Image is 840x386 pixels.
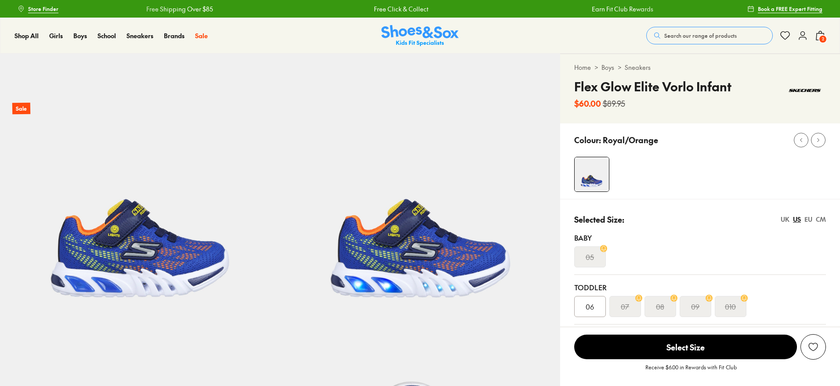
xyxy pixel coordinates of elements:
img: Vendor logo [784,77,826,104]
img: SNS_Logo_Responsive.svg [381,25,459,47]
a: Shoes & Sox [381,25,459,47]
s: 07 [621,301,629,312]
a: Earn Fit Club Rewards [592,4,653,14]
p: Sale [12,103,30,115]
button: Search our range of products [646,27,773,44]
a: Boys [73,31,87,40]
button: 2 [815,26,826,45]
img: 5-453469_1 [280,54,560,333]
div: Baby [574,232,826,243]
div: Toddler [574,282,826,292]
span: Search our range of products [664,32,737,40]
a: Store Finder [18,1,58,17]
p: Receive $6.00 in Rewards with Fit Club [645,363,737,379]
a: Home [574,63,591,72]
span: 06 [586,301,594,312]
span: Select Size [574,335,797,359]
a: Book a FREE Expert Fitting [747,1,822,17]
div: UK [781,215,789,224]
div: EU [804,215,812,224]
div: CM [816,215,826,224]
span: 2 [818,35,827,43]
img: 4-453468_1 [575,157,609,191]
a: Sneakers [625,63,651,72]
div: US [793,215,801,224]
s: 010 [725,301,736,312]
p: Selected Size: [574,213,624,225]
h4: Flex Glow Elite Vorlo Infant [574,77,731,96]
a: School [98,31,116,40]
a: Free Shipping Over $85 [146,4,213,14]
s: 08 [656,301,664,312]
span: Store Finder [28,5,58,13]
a: Free Click & Collect [374,4,428,14]
s: $89.95 [603,97,625,109]
div: > > [574,63,826,72]
button: Add to Wishlist [800,334,826,360]
button: Select Size [574,334,797,360]
a: Sale [195,31,208,40]
a: Brands [164,31,185,40]
p: Colour: [574,134,601,146]
a: Shop All [14,31,39,40]
b: $60.00 [574,97,601,109]
s: 09 [691,301,699,312]
s: 05 [586,252,594,262]
a: Boys [601,63,614,72]
span: Book a FREE Expert Fitting [758,5,822,13]
a: Sneakers [127,31,153,40]
a: Girls [49,31,63,40]
p: Royal/Orange [603,134,658,146]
